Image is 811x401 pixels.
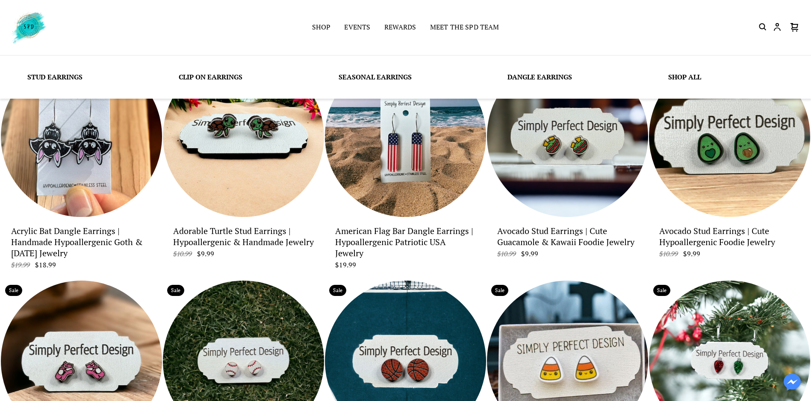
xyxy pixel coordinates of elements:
button: Customer account [772,22,782,33]
span: $19.99 [335,260,356,269]
a: Shop All [668,72,701,82]
a: Simply Perfect Design logo [9,10,165,45]
a: Adorable Turtle Stud Earrings | Hypoallergenic & Handmade Jewelry [163,56,324,217]
span: $9.99 [683,249,700,258]
p: Avocado Stud Earrings | Cute Guacamole & Kawaii Foodie Jewelry [497,225,638,248]
a: Adorable Turtle Stud Earrings | Hypoallergenic & Handmade Jewelry $10.99 $9.99 [173,224,314,258]
a: Seasonal Earrings [339,72,412,82]
a: Avocado Stud Earrings | Cute Guacamole & Kawaii Foodie Jewelry $10.99 $9.99 [497,224,638,258]
p: Avocado Stud Earrings | Cute Hypoallergenic Foodie Jewelry [659,225,800,248]
a: Avocado Stud Earrings | Cute Hypoallergenic Foodie Jewelry [649,56,810,217]
a: Avocado Stud Earrings | Cute Hypoallergenic Foodie Jewelry $10.99 $9.99 [659,224,800,258]
p: Acrylic Bat Dangle Earrings | Handmade Hypoallergenic Goth & Halloween Jewelry [11,225,152,259]
img: Simply Perfect Design logo [9,10,47,45]
a: Meet the SPD Team [430,22,499,34]
p: American Flag Bar Dangle Earrings | Hypoallergenic Patriotic USA Jewelry [335,225,476,259]
p: Adorable Turtle Stud Earrings | Hypoallergenic & Handmade Jewelry [173,225,314,248]
a: Rewards [384,22,416,34]
span: $19.99 [11,260,33,269]
span: $9.99 [521,249,538,258]
a: American Flag Bar Dangle Earrings | Hypoallergenic Patriotic USA Jewelry $19.99 [335,224,476,269]
span: $18.99 [35,260,56,269]
a: Avocado Stud Earrings | Cute Guacamole & Kawaii Foodie Jewelry [487,56,648,217]
a: Stud Earrings [27,72,83,82]
button: Cart icon [787,22,802,33]
a: Acrylic Bat Dangle Earrings | Handmade Hypoallergenic Goth & [DATE] Jewelry $19.99 $18.99 [11,224,152,269]
span: $10.99 [173,249,195,258]
a: Acrylic Bat Dangle Earrings | Handmade Hypoallergenic Goth & Halloween Jewelry [1,56,162,217]
span: $9.99 [197,249,214,258]
a: Dangle Earrings [507,72,572,82]
a: Events [344,22,370,34]
span: $10.99 [659,249,681,258]
a: Clip On Earrings [179,72,242,82]
a: American Flag Bar Dangle Earrings | Hypoallergenic Patriotic USA Jewelry [325,56,486,217]
a: Shop [312,22,331,34]
span: $10.99 [497,249,519,258]
button: Search [758,22,768,33]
